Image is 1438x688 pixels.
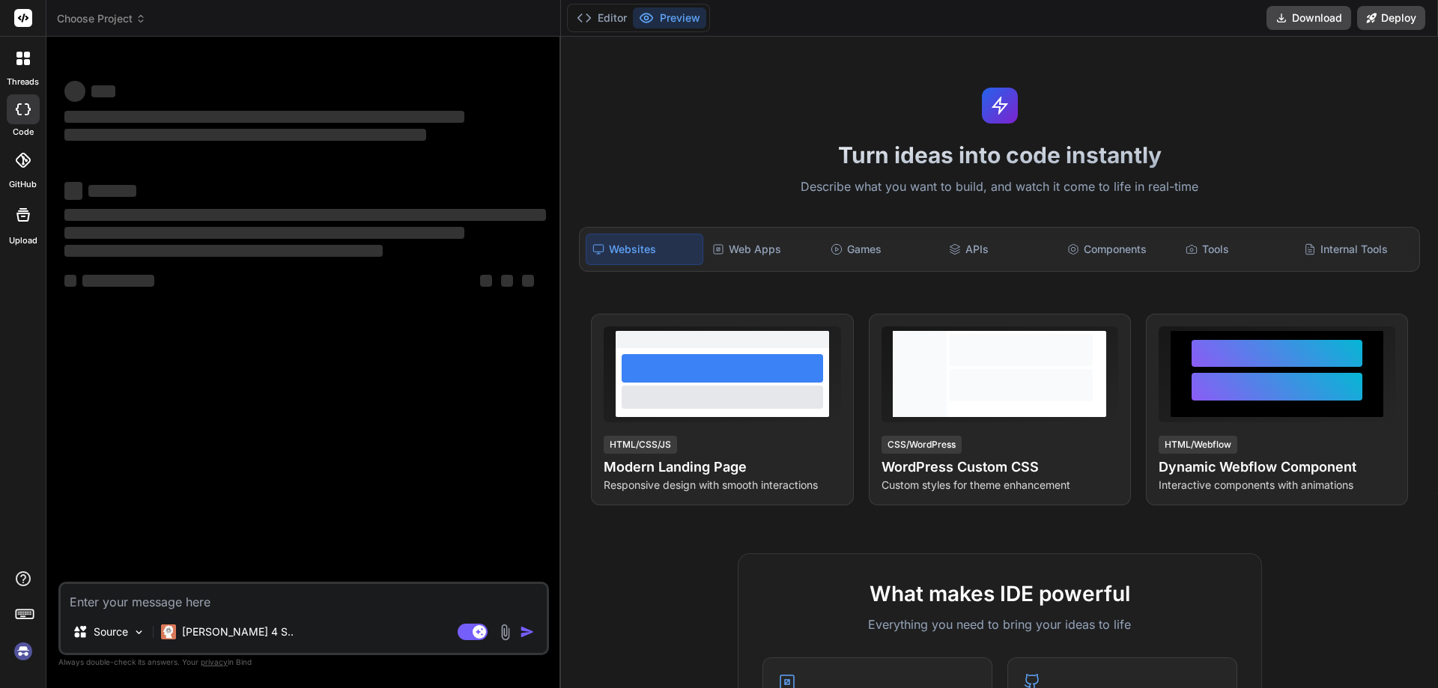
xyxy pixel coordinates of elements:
span: ‌ [64,129,426,141]
div: APIs [943,234,1058,265]
span: ‌ [64,209,546,221]
button: Download [1266,6,1351,30]
label: GitHub [9,178,37,191]
span: View Prompt [1325,326,1389,341]
p: Custom styles for theme enhancement [882,478,1118,493]
p: [PERSON_NAME] 4 S.. [182,624,294,639]
span: ‌ [64,275,76,287]
h4: WordPress Custom CSS [882,457,1118,478]
span: ‌ [88,185,136,197]
h2: What makes IDE powerful [762,578,1237,609]
span: View Prompt [771,326,835,341]
p: Responsive design with smooth interactions [604,478,840,493]
img: Claude 4 Sonnet [161,624,176,639]
h4: Modern Landing Page [604,457,840,478]
img: signin [10,639,36,664]
span: ‌ [64,182,82,200]
div: Websites [586,234,703,265]
span: ‌ [64,227,464,239]
div: Games [825,234,940,265]
img: attachment [497,624,514,641]
button: Editor [571,7,633,28]
p: Source [94,624,128,639]
p: Everything you need to bring your ideas to life [762,615,1237,633]
label: threads [7,76,39,88]
div: Web Apps [706,234,822,265]
span: ‌ [64,245,383,257]
div: Internal Tools [1298,234,1413,265]
h1: Turn ideas into code instantly [570,141,1429,168]
label: Upload [9,234,37,247]
span: Choose Project [57,11,146,26]
p: Interactive components with animations [1159,478,1395,493]
span: ‌ [64,111,464,123]
p: Describe what you want to build, and watch it come to life in real-time [570,177,1429,197]
span: View Prompt [1048,326,1112,341]
button: Deploy [1357,6,1425,30]
img: icon [520,624,535,639]
h4: Dynamic Webflow Component [1159,457,1395,478]
p: Always double-check its answers. Your in Bind [58,655,549,669]
span: ‌ [501,275,513,287]
div: CSS/WordPress [882,436,962,454]
span: ‌ [522,275,534,287]
img: Pick Models [133,626,145,639]
span: ‌ [82,275,154,287]
button: Preview [633,7,706,28]
span: ‌ [91,85,115,97]
label: code [13,126,34,138]
div: Components [1061,234,1177,265]
div: Tools [1180,234,1295,265]
span: privacy [201,657,228,666]
div: HTML/CSS/JS [604,436,677,454]
span: ‌ [64,81,85,102]
span: ‌ [480,275,492,287]
div: HTML/Webflow [1159,436,1237,454]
